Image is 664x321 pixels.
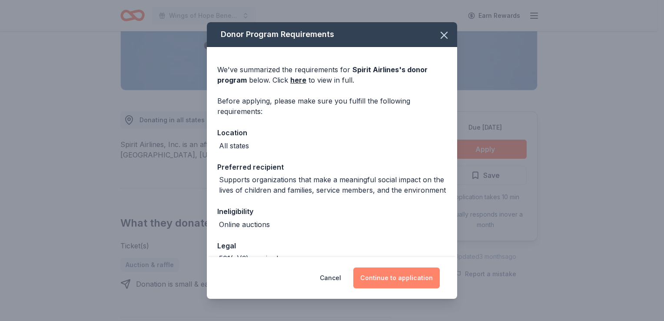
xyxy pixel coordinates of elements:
div: All states [219,140,249,151]
a: here [290,75,306,85]
div: Before applying, please make sure you fulfill the following requirements: [217,96,447,117]
div: 501(c)(3) required [219,253,278,264]
div: Donor Program Requirements [207,22,457,47]
div: Preferred recipient [217,161,447,173]
button: Cancel [320,267,341,288]
div: Ineligibility [217,206,447,217]
div: We've summarized the requirements for below. Click to view in full. [217,64,447,85]
div: Legal [217,240,447,251]
div: Online auctions [219,219,270,230]
div: Supports organizations that make a meaningful social impact on the lives of children and families... [219,174,447,195]
button: Continue to application [353,267,440,288]
div: Location [217,127,447,138]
